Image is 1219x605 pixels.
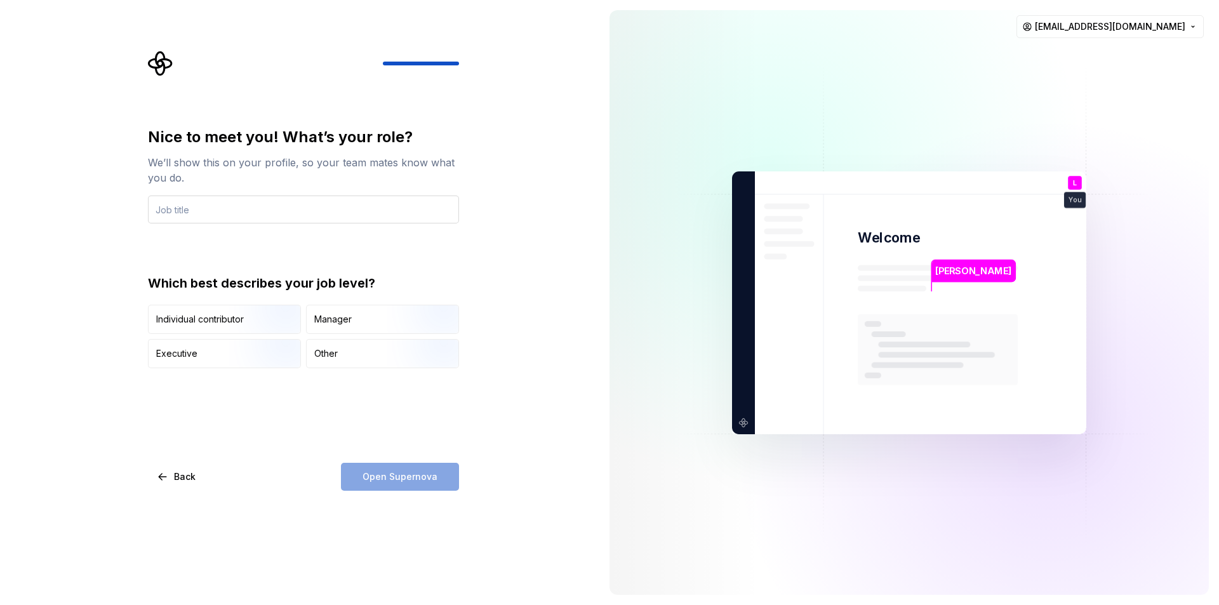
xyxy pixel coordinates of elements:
div: Executive [156,347,197,360]
span: Back [174,470,196,483]
input: Job title [148,196,459,223]
p: You [1069,196,1081,203]
button: Back [148,463,206,491]
div: Individual contributor [156,313,244,326]
div: Nice to meet you! What’s your role? [148,127,459,147]
button: [EMAIL_ADDRESS][DOMAIN_NAME] [1016,15,1204,38]
div: Manager [314,313,352,326]
p: Welcome [858,229,920,247]
div: Which best describes your job level? [148,274,459,292]
div: We’ll show this on your profile, so your team mates know what you do. [148,155,459,185]
span: [EMAIL_ADDRESS][DOMAIN_NAME] [1035,20,1185,33]
p: L [1073,179,1077,186]
div: Other [314,347,338,360]
p: [PERSON_NAME] [935,263,1011,277]
svg: Supernova Logo [148,51,173,76]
